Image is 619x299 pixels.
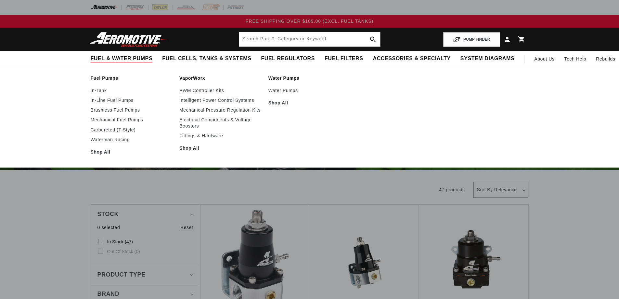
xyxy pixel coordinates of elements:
a: Intelligent Power Control Systems [179,97,262,103]
span: In stock (47) [107,239,133,245]
a: About Us [529,51,559,67]
span: Product type [97,270,146,279]
summary: Tech Help [560,51,591,67]
span: Stock [97,210,119,219]
a: Shop All [179,145,262,151]
a: Mechanical Pressure Regulation Kits [179,107,262,113]
summary: System Diagrams [456,51,519,66]
span: 0 selected [97,224,120,231]
summary: Fuel Cells, Tanks & Systems [157,51,256,66]
img: Aeromotive [88,32,169,47]
a: Reset [180,224,193,231]
a: Water Pumps [268,75,351,81]
span: About Us [534,56,554,61]
summary: Fuel Filters [320,51,368,66]
span: Brand [97,289,120,299]
summary: Fuel & Water Pumps [86,51,158,66]
a: Water Pumps [268,88,351,93]
a: In-Tank [91,88,173,93]
summary: Product type (0 selected) [97,265,193,284]
span: Fuel & Water Pumps [91,55,153,62]
span: FREE SHIPPING OVER $109.00 (EXCL. FUEL TANKS) [246,19,373,24]
span: Fuel Cells, Tanks & Systems [162,55,251,62]
span: Tech Help [564,55,587,62]
a: Fuel Pumps [91,75,173,81]
a: Mechanical Fuel Pumps [91,117,173,123]
a: Carbureted (T-Style) [91,127,173,133]
button: PUMP FINDER [443,32,500,47]
span: 47 products [439,187,465,192]
a: In-Line Fuel Pumps [91,97,173,103]
summary: Fuel Regulators [256,51,319,66]
a: PWM Controller Kits [179,88,262,93]
span: System Diagrams [460,55,514,62]
span: Fuel Regulators [261,55,315,62]
a: Waterman Racing [91,137,173,143]
span: Rebuilds [596,55,615,62]
span: Accessories & Specialty [373,55,451,62]
button: search button [366,32,380,47]
summary: Stock (0 selected) [97,205,193,224]
span: Out of stock (0) [107,249,140,254]
a: Brushless Fuel Pumps [91,107,173,113]
a: Electrical Components & Voltage Boosters [179,117,262,129]
a: Fittings & Hardware [179,133,262,139]
input: Search by Part Number, Category or Keyword [239,32,380,47]
summary: Accessories & Specialty [368,51,456,66]
a: Shop All [268,100,351,106]
span: Fuel Filters [325,55,363,62]
a: Shop All [91,149,173,155]
a: VaporWorx [179,75,262,81]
